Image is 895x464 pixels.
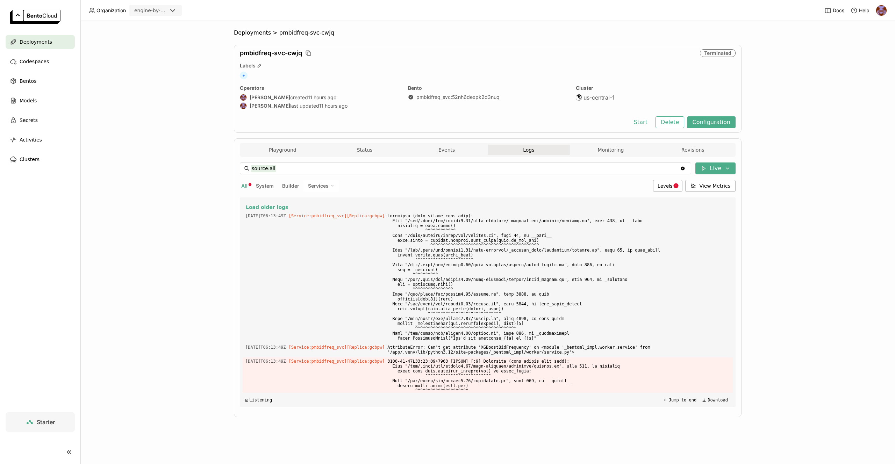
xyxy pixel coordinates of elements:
[523,147,534,153] span: Logs
[700,182,731,189] span: View Metrics
[303,180,339,192] div: Services
[240,102,400,109] div: last updated
[279,29,334,36] span: pmbidfreq-svc-cwjq
[20,96,37,105] span: Models
[6,412,75,432] a: Starter
[241,183,248,189] span: All
[271,29,279,36] span: >
[833,7,844,14] span: Docs
[680,166,686,171] svg: Clear value
[240,103,246,109] img: Martin Fejka
[134,7,167,14] div: engine-by-moneylion
[245,343,286,351] span: 2025-09-22T06:13:49.045Z
[37,419,55,426] span: Starter
[653,180,682,192] div: Levels
[387,212,730,342] span: Loremipsu (dolo sitame cons adip): Elit "/sed/.doei/tem/incidi9.31/utla-etdolore/_magnaal_eni/adm...
[6,35,75,49] a: Deployments
[240,63,736,69] div: Labels
[245,398,248,403] span: ◱
[251,163,680,174] input: Search
[695,162,736,174] button: Live
[255,181,275,190] button: System
[245,398,272,403] div: Listening
[289,359,347,364] span: [Service:pmbidfreq_svc]
[308,94,336,101] span: 11 hours ago
[6,74,75,88] a: Bentos
[240,85,400,91] div: Operators
[289,213,347,218] span: [Service:pmbidfreq_svc]
[6,94,75,108] a: Models
[6,133,75,147] a: Activities
[242,145,324,155] button: Playground
[324,145,406,155] button: Status
[308,183,329,189] span: Services
[250,103,290,109] strong: [PERSON_NAME]
[876,5,887,16] img: Martin Fejka
[245,357,286,365] span: 2025-09-22T06:13:49.046Z
[245,203,730,211] button: Load older logs
[859,7,869,14] span: Help
[347,345,385,350] span: [Replica:gcbpw]
[234,29,271,36] span: Deployments
[319,103,348,109] span: 11 hours ago
[416,94,500,100] a: pmbidfreq_svc:52nh6dexpk2d3nuq
[6,55,75,68] a: Codespaces
[20,57,49,66] span: Codespaces
[347,359,385,364] span: [Replica:gcbpw]
[96,7,126,14] span: Organization
[20,155,40,164] span: Clusters
[583,94,615,101] span: us-central-1
[10,10,60,24] img: logo
[652,145,734,155] button: Revisions
[658,183,672,189] span: Levels
[387,343,730,356] span: AttributeError: Can't get attribute 'XGBoostBidFrequency' on <module '_bentoml_impl.worker.servic...
[661,396,699,404] button: Jump to end
[406,145,488,155] button: Events
[246,204,288,210] span: Load older logs
[851,7,869,14] div: Help
[685,180,736,192] button: View Metrics
[240,181,249,190] button: All
[20,77,36,85] span: Bentos
[20,136,42,144] span: Activities
[281,181,301,190] button: Builder
[245,212,286,220] span: 2025-09-22T06:13:49.045Z
[240,94,246,101] img: Martin Fejka
[240,72,248,79] span: +
[824,7,844,14] a: Docs
[256,183,274,189] span: System
[234,29,742,36] nav: Breadcrumbs navigation
[700,49,736,57] div: Terminated
[570,145,652,155] button: Monitoring
[282,183,299,189] span: Builder
[700,396,730,404] button: Download
[687,116,736,128] button: Configuration
[6,152,75,166] a: Clusters
[289,345,347,350] span: [Service:pmbidfreq_svc]
[656,116,685,128] button: Delete
[347,213,385,218] span: [Replica:gcbpw]
[168,7,169,14] input: Selected engine-by-moneylion.
[6,113,75,127] a: Secrets
[20,38,52,46] span: Deployments
[576,85,736,91] div: Cluster
[240,94,400,101] div: created
[408,85,568,91] div: Bento
[20,116,38,124] span: Secrets
[629,116,653,128] button: Start
[250,94,290,101] strong: [PERSON_NAME]
[240,49,302,57] span: pmbidfreq-svc-cwjq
